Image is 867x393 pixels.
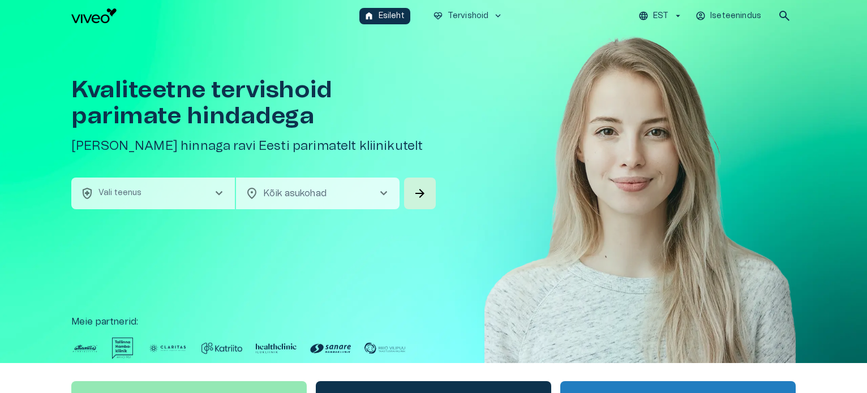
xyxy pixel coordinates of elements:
span: arrow_forward [413,187,427,200]
p: Vali teenus [98,187,142,199]
span: search [778,9,791,23]
p: Tervishoid [448,10,489,22]
img: Partner logo [112,338,134,359]
img: Partner logo [71,338,98,359]
button: health_and_safetyVali teenuschevron_right [71,178,235,209]
h5: [PERSON_NAME] hinnaga ravi Eesti parimatelt kliinikutelt [71,138,438,154]
span: health_and_safety [80,187,94,200]
button: Search [404,178,436,209]
span: location_on [245,187,259,200]
p: Esileht [379,10,405,22]
span: chevron_right [212,187,226,200]
p: Kõik asukohad [263,187,359,200]
img: Partner logo [201,338,242,359]
p: Meie partnerid : [71,315,796,329]
button: Iseteenindus [694,8,764,24]
img: Partner logo [364,338,405,359]
span: chevron_right [377,187,390,200]
span: home [364,11,374,21]
img: Partner logo [256,338,297,359]
button: open search modal [773,5,796,27]
button: ecg_heartTervishoidkeyboard_arrow_down [428,8,508,24]
h1: Kvaliteetne tervishoid parimate hindadega [71,77,438,129]
img: Partner logo [310,338,351,359]
button: homeEsileht [359,8,410,24]
span: keyboard_arrow_down [493,11,503,21]
p: EST [653,10,668,22]
button: EST [637,8,685,24]
img: Viveo logo [71,8,117,23]
a: Navigate to homepage [71,8,355,23]
span: ecg_heart [433,11,443,21]
p: Iseteenindus [710,10,761,22]
img: Partner logo [147,338,188,359]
